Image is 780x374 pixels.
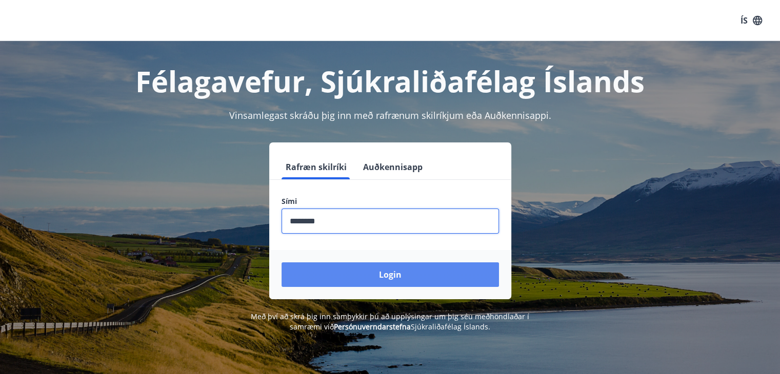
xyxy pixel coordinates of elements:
[251,311,529,331] span: Með því að skrá þig inn samþykkir þú að upplýsingar um þig séu meðhöndlaðar í samræmi við Sjúkral...
[282,262,499,287] button: Login
[33,61,747,100] h1: Félagavefur, Sjúkraliðafélag Íslands
[334,322,411,331] a: Persónuverndarstefna
[229,109,551,121] span: Vinsamlegast skráðu þig inn með rafrænum skilríkjum eða Auðkennisappi.
[359,155,427,179] button: Auðkennisapp
[282,196,499,206] label: Sími
[735,11,768,30] button: ÍS
[282,155,351,179] button: Rafræn skilríki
